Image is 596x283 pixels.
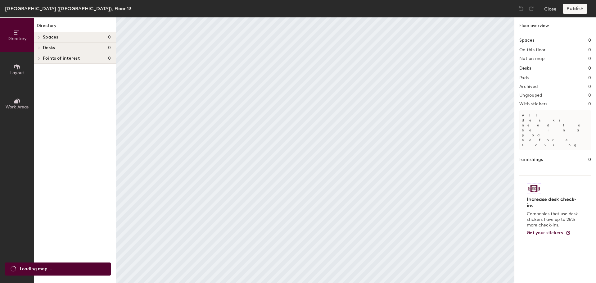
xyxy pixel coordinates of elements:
h2: 0 [588,102,591,107]
h2: 0 [588,56,591,61]
h2: 0 [588,75,591,80]
span: 0 [108,35,111,40]
img: Undo [518,6,524,12]
h2: 0 [588,84,591,89]
h2: With stickers [519,102,548,107]
h2: 0 [588,93,591,98]
h2: Ungrouped [519,93,542,98]
h1: 0 [588,65,591,72]
h2: 0 [588,48,591,52]
h1: Directory [34,22,116,32]
p: All desks need to be in a pod before saving [519,110,591,150]
span: 0 [108,45,111,50]
span: Directory [7,36,27,41]
p: Companies that use desk stickers have up to 25% more check-ins. [527,211,580,228]
canvas: Map [116,17,514,283]
h1: 0 [588,156,591,163]
span: Desks [43,45,55,50]
h2: Archived [519,84,538,89]
a: Get your stickers [527,231,571,236]
span: Work Areas [6,104,29,110]
h1: Desks [519,65,531,72]
span: 0 [108,56,111,61]
span: Layout [10,70,24,75]
h1: 0 [588,37,591,44]
h1: Floor overview [514,17,596,32]
span: Spaces [43,35,58,40]
h2: Not on map [519,56,544,61]
div: [GEOGRAPHIC_DATA] ([GEOGRAPHIC_DATA]), Floor 13 [5,5,132,12]
img: Sticker logo [527,183,541,194]
h4: Increase desk check-ins [527,196,580,209]
h1: Spaces [519,37,534,44]
span: Get your stickers [527,230,563,235]
h2: Pods [519,75,529,80]
h2: On this floor [519,48,546,52]
button: Close [544,4,557,14]
span: Points of interest [43,56,80,61]
span: Loading map ... [20,266,52,272]
img: Redo [528,6,534,12]
h1: Furnishings [519,156,543,163]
